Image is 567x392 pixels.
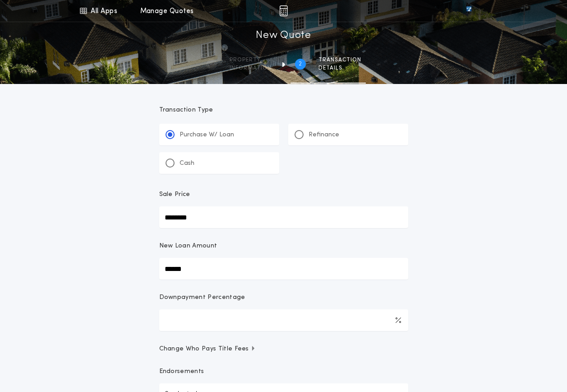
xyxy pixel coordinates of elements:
button: Change Who Pays Title Fees [159,345,408,354]
p: Transaction Type [159,106,408,115]
input: New Loan Amount [159,258,408,280]
span: details [318,65,361,72]
p: Sale Price [159,190,190,199]
p: Cash [180,159,194,168]
img: vs-icon [450,6,488,15]
span: Transaction [318,56,361,64]
span: Property [230,56,272,64]
p: New Loan Amount [159,242,217,251]
img: img [279,5,288,16]
p: Purchase W/ Loan [180,131,234,140]
h1: New Quote [256,28,311,43]
p: Endorsements [159,367,408,376]
input: Sale Price [159,206,408,228]
span: information [230,65,272,72]
input: Downpayment Percentage [159,309,408,331]
span: Change Who Pays Title Fees [159,345,256,354]
p: Refinance [309,131,339,140]
p: Downpayment Percentage [159,293,245,302]
h2: 2 [299,61,302,68]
